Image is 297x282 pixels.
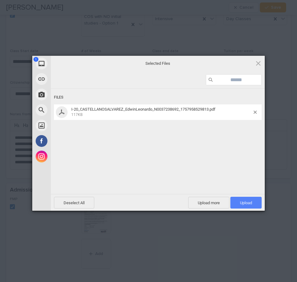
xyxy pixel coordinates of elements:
[32,87,107,102] div: Take Photo
[69,107,254,117] span: I-20_CASTELLANOSALVAREZ_EdwinLeonardo_N0037238692_1757958529813.pdf
[230,197,262,209] span: Upload
[32,133,107,149] div: Facebook
[32,56,107,71] div: My Device
[96,61,220,66] span: Selected Files
[71,112,82,117] span: 117KB
[71,107,215,112] span: I-20_CASTELLANOSALVAREZ_EdwinLeonardo_N0037238692_1757958529813.pdf
[32,71,107,87] div: Link (URL)
[188,197,229,209] span: Upload more
[32,118,107,133] div: Unsplash
[33,57,38,62] span: 1
[255,60,262,67] span: Click here or hit ESC to close picker
[32,102,107,118] div: Web Search
[54,92,262,103] div: Files
[240,200,252,205] span: Upload
[54,197,94,209] span: Deselect All
[32,149,107,164] div: Instagram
